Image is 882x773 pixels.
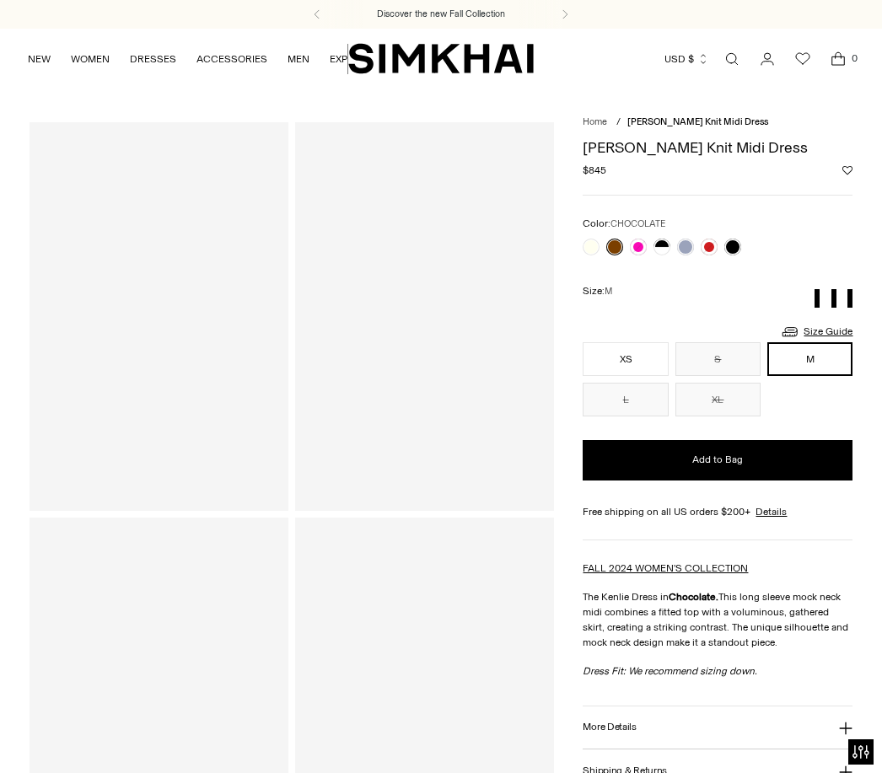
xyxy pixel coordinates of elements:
a: Kenlie Taffeta Knit Midi Dress [30,122,288,511]
button: S [675,342,761,376]
a: Size Guide [780,321,852,342]
button: More Details [583,706,852,749]
label: Color: [583,216,665,232]
strong: Chocolate. [669,591,718,603]
button: M [767,342,852,376]
a: Open cart modal [821,42,855,76]
p: The Kenlie Dress in This long sleeve mock neck midi combines a fitted top with a voluminous, gath... [583,589,852,650]
a: WOMEN [71,40,110,78]
div: Free shipping on all US orders $200+ [583,504,852,519]
label: Size: [583,283,612,299]
a: DRESSES [130,40,176,78]
em: Dress Fit: We recommend sizing down. [583,665,757,677]
a: Details [756,504,787,519]
a: Wishlist [786,42,820,76]
nav: breadcrumbs [583,115,852,130]
a: NEW [28,40,51,78]
a: EXPLORE [330,40,374,78]
a: MEN [288,40,309,78]
h1: [PERSON_NAME] Knit Midi Dress [583,140,852,155]
a: SIMKHAI [348,42,534,75]
a: FALL 2024 WOMEN'S COLLECTION [583,562,748,574]
span: CHOCOLATE [610,218,665,229]
button: XS [583,342,668,376]
button: USD $ [664,40,709,78]
a: ACCESSORIES [196,40,267,78]
div: / [616,115,621,130]
span: 0 [847,51,862,66]
span: M [605,286,612,297]
button: Add to Wishlist [842,165,852,175]
a: Home [583,116,607,127]
a: Discover the new Fall Collection [377,8,505,21]
a: Open search modal [715,42,749,76]
span: Add to Bag [692,453,743,467]
button: XL [675,383,761,416]
a: Kenlie Taffeta Knit Midi Dress [295,122,554,511]
a: Go to the account page [750,42,784,76]
button: Add to Bag [583,440,852,480]
button: L [583,383,668,416]
span: $845 [583,163,606,178]
span: [PERSON_NAME] Knit Midi Dress [627,116,768,127]
h3: More Details [583,722,636,733]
